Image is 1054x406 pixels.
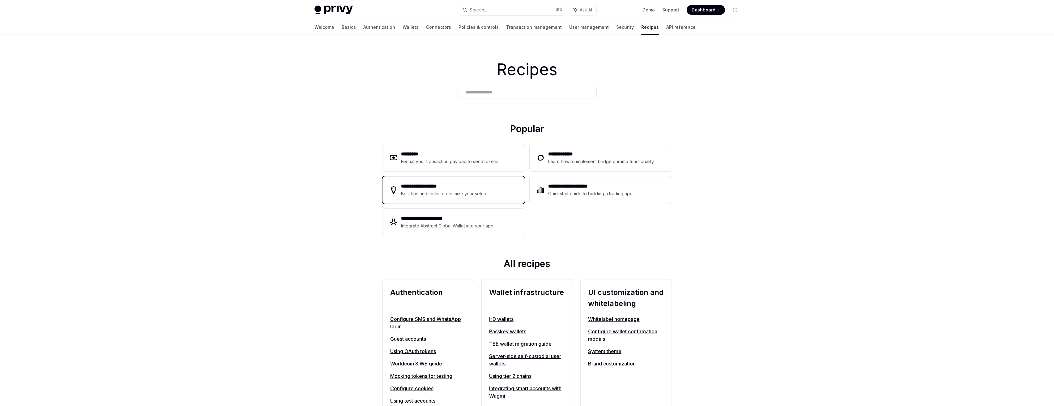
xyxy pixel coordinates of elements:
[390,397,466,404] a: Using test accounts
[489,328,565,335] a: Passkey wallets
[314,20,334,35] a: Welcome
[390,335,466,343] a: Guest accounts
[390,385,466,392] a: Configure cookies
[470,6,487,14] div: Search...
[489,385,565,400] a: Integrating smart accounts with Wagmi
[569,20,609,35] a: User management
[401,222,495,230] div: Integrate Abstract Global Wallet into your app.
[390,287,466,309] h2: Authentication
[382,144,525,171] a: **** ****Format your transaction payload to send tokens.
[569,4,596,15] button: Ask AI
[548,190,634,197] div: Quickstart guide to building a trading app.
[548,158,656,165] div: Learn how to implement bridge onramp functionality.
[458,4,566,15] button: Search...⌘K
[588,328,664,343] a: Configure wallet confirmation modals
[666,20,696,35] a: API reference
[382,123,672,137] h2: Popular
[580,7,592,13] span: Ask AI
[489,315,565,323] a: HD wallets
[342,20,356,35] a: Basics
[459,20,499,35] a: Policies & controls
[730,5,740,15] button: Toggle dark mode
[692,7,715,13] span: Dashboard
[616,20,634,35] a: Security
[403,20,419,35] a: Wallets
[588,348,664,355] a: System theme
[390,360,466,367] a: Worldcoin SIWE guide
[588,315,664,323] a: Whitelabel homepage
[426,20,451,35] a: Connectors
[641,20,659,35] a: Recipes
[687,5,725,15] a: Dashboard
[363,20,395,35] a: Authentication
[314,6,353,14] img: light logo
[506,20,562,35] a: Transaction management
[489,352,565,367] a: Server-side self-custodial user wallets
[390,372,466,380] a: Mocking tokens for testing
[401,190,488,197] div: Best tips and tricks to optimize your setup.
[662,7,679,13] a: Support
[489,340,565,348] a: TEE wallet migration guide
[588,360,664,367] a: Brand customization
[642,7,655,13] a: Demo
[588,287,664,309] h2: UI customization and whitelabeling
[489,372,565,380] a: Using tier 2 chains
[530,144,672,171] a: **** **** ***Learn how to implement bridge onramp functionality.
[390,315,466,330] a: Configure SMS and WhatsApp login
[390,348,466,355] a: Using OAuth tokens
[382,258,672,272] h2: All recipes
[556,7,562,12] span: ⌘ K
[489,287,565,309] h2: Wallet infrastructure
[401,158,500,165] div: Format your transaction payload to send tokens.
